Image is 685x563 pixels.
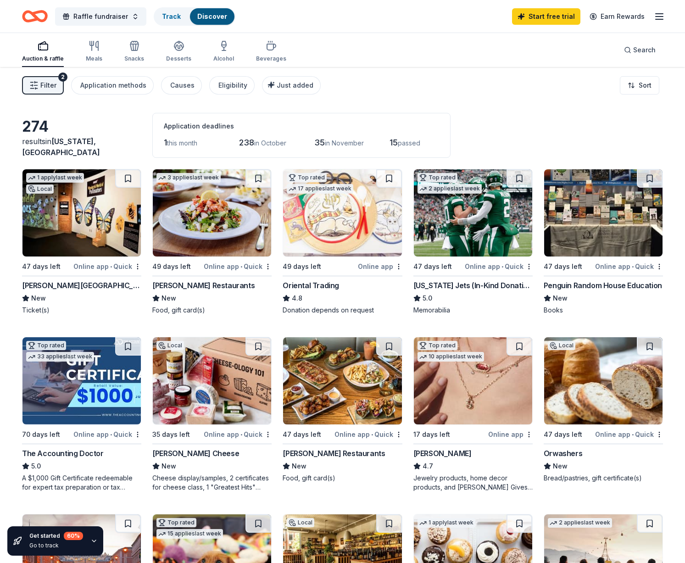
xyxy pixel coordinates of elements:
[29,542,83,549] div: Go to track
[501,263,503,270] span: •
[161,76,202,95] button: Causes
[418,352,484,362] div: 10 applies last week
[152,280,255,291] div: [PERSON_NAME] Restaurants
[639,80,652,91] span: Sort
[398,139,420,147] span: passed
[488,429,533,440] div: Online app
[26,341,66,350] div: Top rated
[213,37,234,67] button: Alcohol
[22,280,141,291] div: [PERSON_NAME][GEOGRAPHIC_DATA]
[22,306,141,315] div: Ticket(s)
[164,121,439,132] div: Application deadlines
[162,293,176,304] span: New
[256,55,286,62] div: Beverages
[544,337,663,424] img: Image for Orwashers
[633,45,656,56] span: Search
[64,532,83,540] div: 60 %
[153,337,271,424] img: Image for Murray's Cheese
[418,518,475,528] div: 1 apply last week
[162,12,181,20] a: Track
[218,80,247,91] div: Eligibility
[413,169,533,315] a: Image for New York Jets (In-Kind Donation)Top rated2 applieslast week47 days leftOnline app•Quick...
[152,261,191,272] div: 49 days left
[418,341,457,350] div: Top rated
[156,173,221,183] div: 3 applies last week
[239,138,254,147] span: 238
[544,280,662,291] div: Penguin Random House Education
[548,341,575,350] div: Local
[358,261,402,272] div: Online app
[254,139,286,147] span: in October
[73,11,128,22] span: Raffle fundraiser
[31,461,41,472] span: 5.0
[110,431,112,438] span: •
[22,137,100,157] span: [US_STATE], [GEOGRAPHIC_DATA]
[283,169,402,315] a: Image for Oriental TradingTop rated17 applieslast week49 days leftOnline appOriental Trading4.8Do...
[283,429,321,440] div: 47 days left
[418,173,457,182] div: Top rated
[197,12,227,20] a: Discover
[22,337,141,492] a: Image for The Accounting DoctorTop rated33 applieslast week70 days leftOnline app•QuickThe Accoun...
[584,8,650,25] a: Earn Rewards
[544,169,663,256] img: Image for Penguin Random House Education
[314,138,325,147] span: 35
[413,448,472,459] div: [PERSON_NAME]
[152,337,272,492] a: Image for Murray's CheeseLocal35 days leftOnline app•Quick[PERSON_NAME] CheeseNewCheese display/s...
[22,448,104,459] div: The Accounting Doctor
[325,139,364,147] span: in November
[162,461,176,472] span: New
[512,8,580,25] a: Start free trial
[209,76,255,95] button: Eligibility
[80,80,146,91] div: Application methods
[166,55,191,62] div: Desserts
[413,306,533,315] div: Memorabilia
[40,80,56,91] span: Filter
[152,448,239,459] div: [PERSON_NAME] Cheese
[22,429,60,440] div: 70 days left
[413,261,452,272] div: 47 days left
[414,169,532,256] img: Image for New York Jets (In-Kind Donation)
[110,263,112,270] span: •
[22,6,48,27] a: Home
[86,37,102,67] button: Meals
[418,184,482,194] div: 2 applies last week
[292,293,302,304] span: 4.8
[544,429,582,440] div: 47 days left
[240,263,242,270] span: •
[548,518,612,528] div: 2 applies last week
[29,532,83,540] div: Get started
[152,474,272,492] div: Cheese display/samples, 2 certificates for cheese class, 1 "Greatest Hits" cheese set
[262,76,321,95] button: Just added
[544,448,582,459] div: Orwashers
[22,37,64,67] button: Auction & raffle
[124,55,144,62] div: Snacks
[283,280,339,291] div: Oriental Trading
[156,529,223,539] div: 15 applies last week
[22,337,141,424] img: Image for The Accounting Doctor
[371,431,373,438] span: •
[256,37,286,67] button: Beverages
[22,55,64,62] div: Auction & raffle
[73,429,141,440] div: Online app Quick
[292,461,306,472] span: New
[22,474,141,492] div: A $1,000 Gift Certificate redeemable for expert tax preparation or tax resolution services—recipi...
[544,306,663,315] div: Books
[617,41,663,59] button: Search
[204,429,272,440] div: Online app Quick
[154,7,235,26] button: TrackDiscover
[166,37,191,67] button: Desserts
[213,55,234,62] div: Alcohol
[553,293,568,304] span: New
[22,169,141,256] img: Image for Milton J. Rubenstein Museum of Science & Technology
[58,72,67,82] div: 2
[22,261,61,272] div: 47 days left
[632,263,634,270] span: •
[595,429,663,440] div: Online app Quick
[156,518,196,527] div: Top rated
[283,474,402,483] div: Food, gift card(s)
[465,261,533,272] div: Online app Quick
[22,117,141,136] div: 274
[413,474,533,492] div: Jewelry products, home decor products, and [PERSON_NAME] Gives Back event in-store or online (or ...
[152,169,272,315] a: Image for Cameron Mitchell Restaurants3 applieslast week49 days leftOnline app•Quick[PERSON_NAME]...
[287,518,314,527] div: Local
